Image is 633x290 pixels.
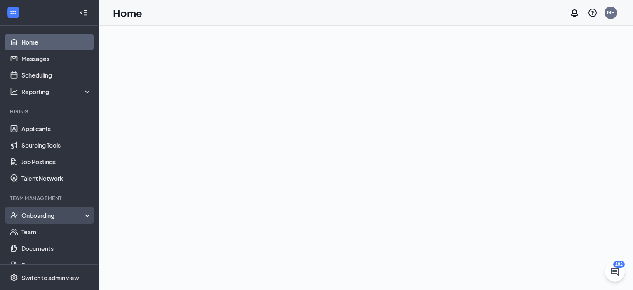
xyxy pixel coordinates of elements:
[21,153,92,170] a: Job Postings
[21,224,92,240] a: Team
[613,261,625,268] div: 182
[21,211,85,219] div: Onboarding
[21,170,92,186] a: Talent Network
[10,273,18,282] svg: Settings
[21,67,92,83] a: Scheduling
[570,8,579,18] svg: Notifications
[80,9,88,17] svg: Collapse
[21,120,92,137] a: Applicants
[605,262,625,282] button: ChatActive
[21,240,92,257] a: Documents
[10,195,90,202] div: Team Management
[21,87,92,96] div: Reporting
[607,9,615,16] div: MH
[21,50,92,67] a: Messages
[21,273,79,282] div: Switch to admin view
[10,108,90,115] div: Hiring
[588,8,598,18] svg: QuestionInfo
[10,211,18,219] svg: UserCheck
[9,8,17,17] svg: WorkstreamLogo
[21,257,92,273] a: Surveys
[10,87,18,96] svg: Analysis
[610,267,620,277] svg: ChatActive
[113,6,142,20] h1: Home
[21,34,92,50] a: Home
[21,137,92,153] a: Sourcing Tools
